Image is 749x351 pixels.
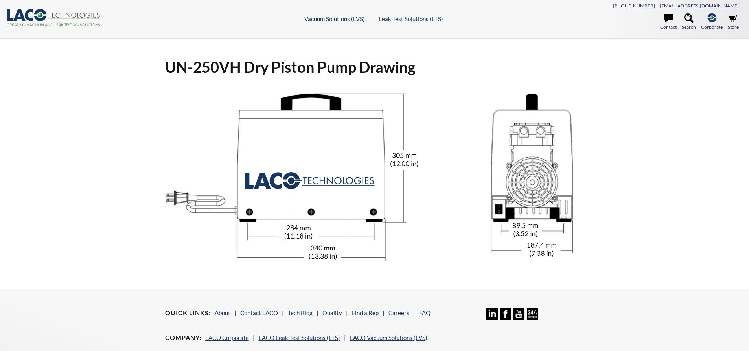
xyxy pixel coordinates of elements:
a: Search [682,13,696,31]
img: 24/7 Support Icon [527,308,538,320]
a: Contact [660,13,677,31]
a: Vacuum Solutions (LVS) [304,15,365,22]
h1: UN-250VH Dry Piston Pump Drawing [165,57,584,77]
a: LACO Vacuum Solutions (LVS) [350,334,427,341]
span: Corporate [701,23,723,31]
a: About [215,309,230,316]
a: Leak Test Solutions (LTS) [379,15,443,22]
a: LACO Leak Test Solutions (LTS) [259,334,340,341]
a: Find a Rep [352,309,379,316]
a: 24/7 Support [527,314,538,321]
h4: Company [165,334,201,342]
a: Tech Blog [288,309,313,316]
a: LACO Corporate [205,334,249,341]
a: FAQ [419,309,431,316]
a: [PHONE_NUMBER] [613,3,655,9]
a: [EMAIL_ADDRESS][DOMAIN_NAME] [660,3,739,9]
h4: Quick Links [165,309,211,317]
img: 250V-outline-drawing.jpg [165,92,584,261]
a: Quality [322,309,342,316]
a: Contact LACO [240,309,278,316]
a: Careers [388,309,409,316]
a: Store [728,13,739,31]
